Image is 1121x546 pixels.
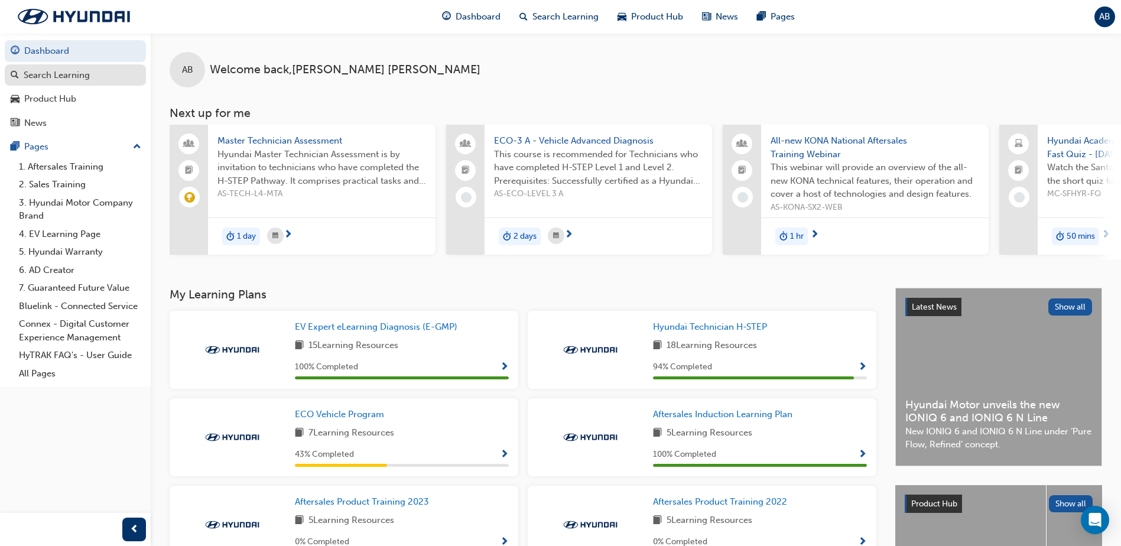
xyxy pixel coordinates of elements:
[608,5,693,29] a: car-iconProduct Hub
[558,344,623,356] img: Trak
[14,175,146,194] a: 2. Sales Training
[500,447,509,462] button: Show Progress
[14,158,146,176] a: 1. Aftersales Training
[1049,495,1093,512] button: Show all
[618,9,626,24] span: car-icon
[11,142,20,152] span: pages-icon
[653,320,772,334] a: Hyundai Technician H-STEP
[170,288,876,301] h3: My Learning Plans
[748,5,804,29] a: pages-iconPages
[210,63,480,77] span: Welcome back , [PERSON_NAME] [PERSON_NAME]
[653,321,767,332] span: Hyundai Technician H-STEP
[14,243,146,261] a: 5. Hyundai Warranty
[6,4,142,29] a: Trak
[1081,506,1109,534] div: Open Intercom Messenger
[500,360,509,375] button: Show Progress
[295,360,358,374] span: 100 % Completed
[738,136,746,152] span: people-icon
[284,230,293,240] span: next-icon
[182,63,193,77] span: AB
[295,409,384,420] span: ECO Vehicle Program
[558,431,623,443] img: Trak
[905,298,1092,317] a: Latest NewsShow all
[723,125,989,255] a: All-new KONA National Aftersales Training WebinarThis webinar will provide an overview of the all...
[757,9,766,24] span: pages-icon
[272,229,278,243] span: calendar-icon
[500,450,509,460] span: Show Progress
[494,134,703,148] span: ECO-3 A - Vehicle Advanced Diagnosis
[1067,230,1095,243] span: 50 mins
[5,64,146,86] a: Search Learning
[24,140,48,154] div: Pages
[308,339,398,353] span: 15 Learning Resources
[631,10,683,24] span: Product Hub
[295,320,462,334] a: EV Expert eLearning Diagnosis (E-GMP)
[1101,230,1110,240] span: next-icon
[226,229,235,244] span: duration-icon
[653,408,797,421] a: Aftersales Induction Learning Plan
[151,106,1121,120] h3: Next up for me
[14,315,146,346] a: Connex - Digital Customer Experience Management
[790,230,804,243] span: 1 hr
[858,360,867,375] button: Show Progress
[462,136,470,152] span: people-icon
[295,408,389,421] a: ECO Vehicle Program
[667,339,757,353] span: 18 Learning Resources
[24,116,47,130] div: News
[295,426,304,441] span: book-icon
[14,261,146,279] a: 6. AD Creator
[442,9,451,24] span: guage-icon
[1099,10,1110,24] span: AB
[895,288,1102,466] a: Latest NewsShow allHyundai Motor unveils the new IONIQ 6 and IONIQ 6 N LineNew IONIQ 6 and IONIQ ...
[11,118,20,129] span: news-icon
[519,9,528,24] span: search-icon
[510,5,608,29] a: search-iconSearch Learning
[702,9,711,24] span: news-icon
[738,163,746,178] span: booktick-icon
[653,496,787,507] span: Aftersales Product Training 2022
[14,279,146,297] a: 7. Guaranteed Future Value
[1094,6,1115,27] button: AB
[456,10,501,24] span: Dashboard
[912,302,957,312] span: Latest News
[653,339,662,353] span: book-icon
[14,225,146,243] a: 4. EV Learning Page
[1014,192,1025,203] span: learningRecordVerb_NONE-icon
[771,134,979,161] span: All-new KONA National Aftersales Training Webinar
[11,94,20,105] span: car-icon
[532,10,599,24] span: Search Learning
[217,134,426,148] span: Master Technician Assessment
[494,148,703,188] span: This course is recommended for Technicians who have completed H-STEP Level 1 and Level 2. Prerequ...
[858,362,867,373] span: Show Progress
[779,229,788,244] span: duration-icon
[185,163,193,178] span: booktick-icon
[133,139,141,155] span: up-icon
[858,450,867,460] span: Show Progress
[11,46,20,57] span: guage-icon
[553,229,559,243] span: calendar-icon
[184,192,195,203] span: learningRecordVerb_ACHIEVE-icon
[667,513,752,528] span: 5 Learning Resources
[200,519,265,531] img: Trak
[693,5,748,29] a: news-iconNews
[653,513,662,528] span: book-icon
[14,346,146,365] a: HyTRAK FAQ's - User Guide
[771,161,979,201] span: This webinar will provide an overview of the all-new KONA technical features, their operation and...
[217,148,426,188] span: Hyundai Master Technician Assessment is by invitation to technicians who have completed the H-STE...
[810,230,819,240] span: next-icon
[130,522,139,537] span: prev-icon
[905,425,1092,451] span: New IONIQ 6 and IONIQ 6 N Line under ‘Pure Flow, Refined’ concept.
[564,230,573,240] span: next-icon
[771,10,795,24] span: Pages
[295,513,304,528] span: book-icon
[200,344,265,356] img: Trak
[5,38,146,136] button: DashboardSearch LearningProduct HubNews
[911,499,957,509] span: Product Hub
[14,194,146,225] a: 3. Hyundai Motor Company Brand
[462,163,470,178] span: booktick-icon
[514,230,537,243] span: 2 days
[771,201,979,214] span: AS-KONA-SX2-WEB
[737,192,748,203] span: learningRecordVerb_NONE-icon
[1056,229,1064,244] span: duration-icon
[295,321,457,332] span: EV Expert eLearning Diagnosis (E-GMP)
